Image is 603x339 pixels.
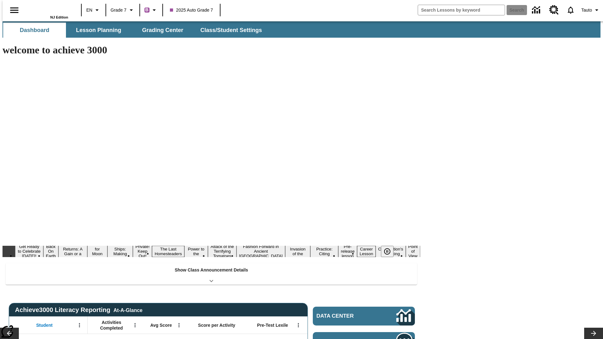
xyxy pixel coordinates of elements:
span: Grade 7 [111,7,127,13]
button: Open Menu [130,320,140,330]
div: SubNavbar [3,23,268,38]
button: Slide 8 Solar Power to the People [184,241,208,262]
button: Slide 5 Cruise Ships: Making Waves [107,241,133,262]
button: Open Menu [174,320,184,330]
div: At-A-Glance [113,306,142,313]
a: Data Center [528,2,546,19]
button: Slide 6 Private! Keep Out! [133,243,152,259]
button: Grading Center [131,23,194,38]
span: NJ Edition [50,15,68,19]
span: Class/Student Settings [200,27,262,34]
button: Slide 12 Mixed Practice: Citing Evidence [310,241,338,262]
span: Tauto [581,7,592,13]
button: Slide 4 Time for Moon Rules? [87,241,107,262]
a: Notifications [562,2,579,18]
button: Open side menu [5,1,24,19]
button: Language: EN, Select a language [84,4,104,16]
button: Slide 15 The Constitution's Balancing Act [376,241,406,262]
button: Pause [381,246,394,257]
span: Avg Score [150,322,172,328]
button: Lesson carousel, Next [584,328,603,339]
button: Class/Student Settings [195,23,267,38]
a: Home [27,3,68,15]
button: Slide 9 Attack of the Terrifying Tomatoes [208,243,236,259]
span: B [145,6,149,14]
span: Dashboard [20,27,49,34]
span: Pre-Test Lexile [257,322,288,328]
button: Slide 16 Point of View [406,243,420,259]
button: Slide 10 Fashion Forward in Ancient Rome [236,243,285,259]
input: search field [418,5,505,15]
button: Dashboard [3,23,66,38]
button: Profile/Settings [579,4,603,16]
span: EN [86,7,92,13]
span: Data Center [317,313,375,319]
div: Show Class Announcement Details [6,263,417,285]
span: Lesson Planning [76,27,121,34]
button: Slide 7 The Last Homesteaders [152,246,184,257]
button: Slide 2 Back On Earth [43,243,58,259]
h1: welcome to achieve 3000 [3,44,420,56]
span: Activities Completed [91,320,132,331]
button: Slide 13 Pre-release lesson [338,243,357,259]
span: Score per Activity [198,322,236,328]
button: Lesson Planning [67,23,130,38]
button: Grade: Grade 7, Select a grade [108,4,138,16]
button: Slide 3 Free Returns: A Gain or a Drain? [58,241,87,262]
a: Resource Center, Will open in new tab [546,2,562,19]
div: Pause [381,246,400,257]
p: Show Class Announcement Details [175,267,248,273]
button: Boost Class color is purple. Change class color [142,4,160,16]
button: Slide 14 Career Lesson [357,246,376,257]
span: Student [36,322,52,328]
button: Open Menu [75,320,84,330]
div: SubNavbar [3,21,600,38]
span: Grading Center [142,27,183,34]
button: Slide 11 The Invasion of the Free CD [285,241,310,262]
div: Home [27,2,68,19]
button: Slide 1 Get Ready to Celebrate Juneteenth! [15,243,43,259]
button: Open Menu [294,320,303,330]
span: 2025 Auto Grade 7 [170,7,213,13]
span: Achieve3000 Literacy Reporting [15,306,143,314]
a: Data Center [313,307,415,326]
